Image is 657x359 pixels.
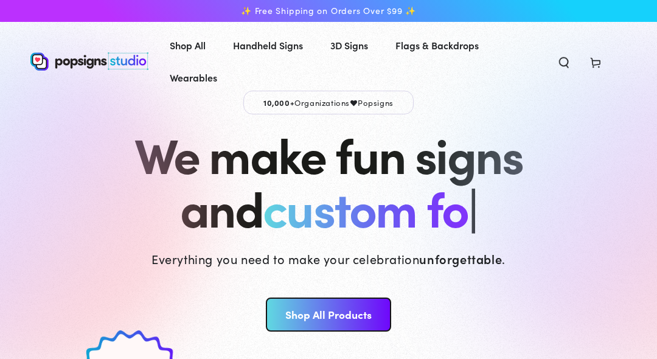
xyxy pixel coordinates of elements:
[170,69,217,86] span: Wearables
[243,91,414,114] p: Organizations Popsigns
[266,298,391,332] a: Shop All Products
[468,172,477,241] span: |
[151,250,506,267] p: Everything you need to make your celebration .
[419,250,502,267] strong: unforgettable
[548,48,580,75] summary: Search our site
[30,52,148,71] img: Popsigns Studio
[321,29,377,61] a: 3D Signs
[395,37,479,54] span: Flags & Backdrops
[241,5,416,16] span: ✨ Free Shipping on Orders Over $99 ✨
[233,37,303,54] span: Handheld Signs
[386,29,488,61] a: Flags & Backdrops
[330,37,368,54] span: 3D Signs
[224,29,312,61] a: Handheld Signs
[161,61,226,94] a: Wearables
[170,37,206,54] span: Shop All
[161,29,215,61] a: Shop All
[134,127,523,234] h1: We make fun signs and
[263,97,294,108] span: 10,000+
[263,173,468,240] span: custom fo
